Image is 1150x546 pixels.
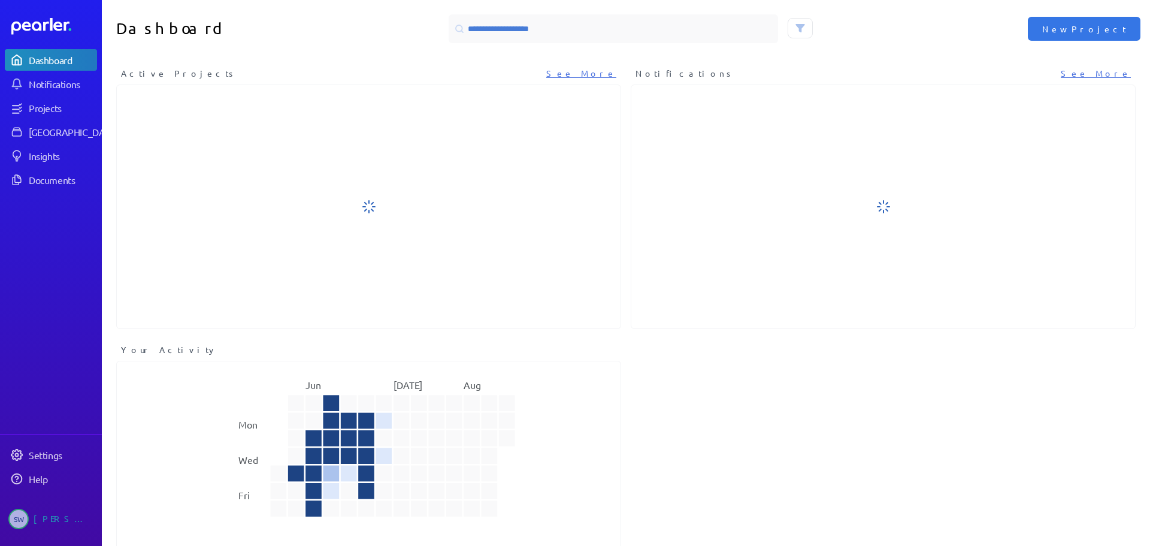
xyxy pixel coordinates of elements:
[5,504,97,534] a: SW[PERSON_NAME]
[5,444,97,466] a: Settings
[5,73,97,95] a: Notifications
[29,78,96,90] div: Notifications
[29,473,96,485] div: Help
[635,67,735,80] span: Notifications
[29,102,96,114] div: Projects
[29,449,96,461] div: Settings
[5,97,97,119] a: Projects
[34,509,93,529] div: [PERSON_NAME]
[29,126,118,138] div: [GEOGRAPHIC_DATA]
[5,121,97,143] a: [GEOGRAPHIC_DATA]
[305,379,321,391] text: Jun
[8,509,29,529] span: Steve Whittington
[238,454,258,466] text: Wed
[238,489,250,501] text: Fri
[121,67,237,80] span: Active Projects
[1061,67,1131,80] a: See More
[1028,17,1140,41] button: New Project
[238,418,258,430] text: Mon
[5,169,97,191] a: Documents
[29,54,96,66] div: Dashboard
[1042,23,1126,35] span: New Project
[464,379,481,391] text: Aug
[29,174,96,186] div: Documents
[546,67,616,80] a: See More
[29,150,96,162] div: Insights
[5,49,97,71] a: Dashboard
[5,468,97,490] a: Help
[116,14,364,43] h1: Dashboard
[121,343,217,356] span: Your Activity
[394,379,422,391] text: [DATE]
[5,145,97,167] a: Insights
[11,18,97,35] a: Dashboard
